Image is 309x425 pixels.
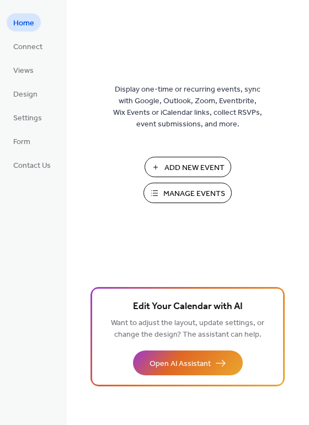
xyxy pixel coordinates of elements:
span: Views [13,65,34,77]
span: Display one-time or recurring events, sync with Google, Outlook, Zoom, Eventbrite, Wix Events or ... [113,84,262,130]
a: Design [7,84,44,103]
a: Form [7,132,37,150]
span: Settings [13,113,42,124]
span: Edit Your Calendar with AI [133,299,243,315]
button: Open AI Assistant [133,350,243,375]
a: Views [7,61,40,79]
button: Manage Events [143,183,232,203]
a: Home [7,13,41,31]
span: Connect [13,41,42,53]
a: Settings [7,108,49,126]
span: Design [13,89,38,100]
span: Add New Event [164,162,225,174]
span: Contact Us [13,160,51,172]
span: Home [13,18,34,29]
a: Contact Us [7,156,57,174]
span: Open AI Assistant [150,358,211,370]
span: Manage Events [163,188,225,200]
span: Want to adjust the layout, update settings, or change the design? The assistant can help. [111,316,264,342]
span: Form [13,136,30,148]
a: Connect [7,37,49,55]
button: Add New Event [145,157,231,177]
